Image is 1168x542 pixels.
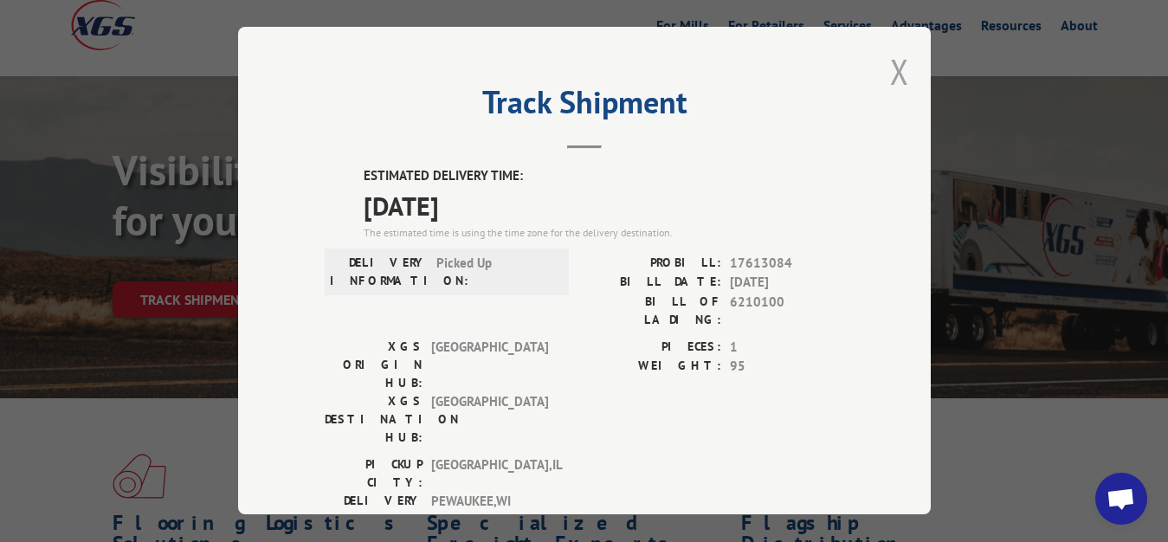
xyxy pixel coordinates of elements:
[890,48,909,94] button: Close modal
[730,338,844,358] span: 1
[584,293,721,329] label: BILL OF LADING:
[364,166,844,186] label: ESTIMATED DELIVERY TIME:
[364,186,844,225] span: [DATE]
[325,492,423,528] label: DELIVERY CITY:
[436,254,553,290] span: Picked Up
[330,254,428,290] label: DELIVERY INFORMATION:
[431,455,548,492] span: [GEOGRAPHIC_DATA] , IL
[325,392,423,447] label: XGS DESTINATION HUB:
[584,357,721,377] label: WEIGHT:
[431,392,548,447] span: [GEOGRAPHIC_DATA]
[1095,473,1147,525] div: Open chat
[730,273,844,293] span: [DATE]
[730,254,844,274] span: 17613084
[431,492,548,528] span: PEWAUKEE , WI
[584,273,721,293] label: BILL DATE:
[730,293,844,329] span: 6210100
[431,338,548,392] span: [GEOGRAPHIC_DATA]
[584,338,721,358] label: PIECES:
[730,357,844,377] span: 95
[325,338,423,392] label: XGS ORIGIN HUB:
[325,455,423,492] label: PICKUP CITY:
[325,90,844,123] h2: Track Shipment
[584,254,721,274] label: PROBILL:
[364,225,844,241] div: The estimated time is using the time zone for the delivery destination.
